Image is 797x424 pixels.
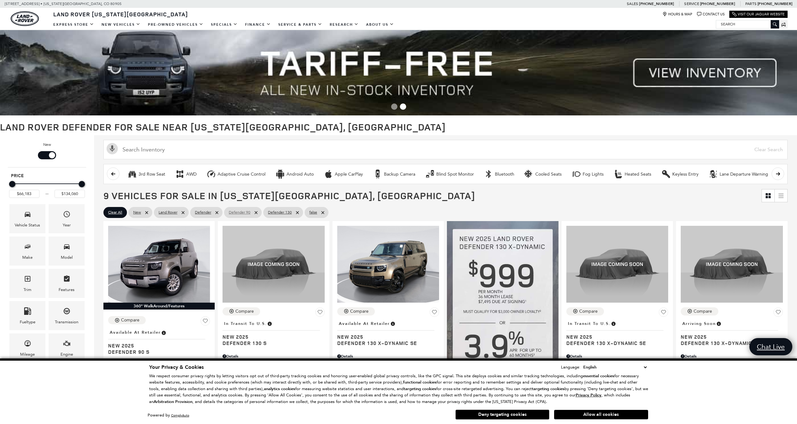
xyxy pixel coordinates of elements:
span: Parts [745,2,757,6]
strong: targeting cookies [532,386,564,392]
u: Privacy Policy [576,392,601,398]
input: Search [716,20,779,28]
svg: Click to toggle on voice search [107,143,118,154]
label: New [43,141,51,148]
span: false [309,209,317,216]
img: 2025 Land Rover Defender 130 S [223,226,324,302]
input: Maximum [55,190,85,198]
span: Fueltype [24,306,31,319]
div: Pricing Details - Defender 130 X-Dynamic SE [681,353,783,359]
div: Android Auto [286,172,314,177]
button: Allow all cookies [554,410,648,419]
div: Transmission [55,319,78,326]
button: Blind Spot MonitorBlind Spot Monitor [422,167,477,181]
a: Arriving SoonNew 2025Defender 130 X-Dynamic SE [681,319,783,346]
div: 360° WalkAround/Features [103,303,215,310]
span: Defender [195,209,211,216]
div: Blind Spot Monitor [436,172,474,177]
a: Hours & Map [663,12,692,17]
p: We respect consumer privacy rights by letting visitors opt out of third-party tracking cookies an... [149,373,648,405]
div: Pricing Details - Defender 130 S [223,353,324,359]
div: Android Auto [275,169,285,179]
a: Available at RetailerNew 2025Defender 90 S [108,328,210,355]
a: In Transit to U.S.New 2025Defender 130 X-Dynamic SE [566,319,668,346]
div: Powered by [148,413,189,417]
span: Transmission [63,306,71,319]
span: Land Rover [159,209,177,216]
a: land-rover [11,11,39,26]
span: Defender 130 X-Dynamic SE [566,340,663,346]
button: Save Vehicle [201,316,210,328]
button: Save Vehicle [773,307,783,319]
button: BluetoothBluetooth [480,167,518,181]
div: YearYear [49,204,85,233]
a: [PHONE_NUMBER] [758,1,792,6]
div: Apple CarPlay [335,172,363,177]
a: Specials [207,19,241,30]
div: Engine [60,351,73,358]
span: New 2025 [337,334,434,340]
button: Compare Vehicle [108,316,146,324]
span: Vehicle [24,209,31,222]
a: [STREET_ADDRESS] • [US_STATE][GEOGRAPHIC_DATA], CO 80905 [5,2,122,6]
span: Defender 130 X-Dynamic SE [681,340,778,346]
span: In Transit to U.S. [568,320,611,327]
div: Compare [579,309,598,314]
span: Go to slide 1 [391,103,397,110]
span: Defender 130 X-Dynamic SE [337,340,434,346]
img: 2025 Land Rover Defender 130 X-Dynamic SE [566,226,668,302]
a: In Transit to U.S.New 2025Defender 130 S [223,319,324,346]
div: Cooled Seats [524,169,534,179]
span: Vehicle is in stock and ready for immediate delivery. Due to demand, availability is subject to c... [161,329,166,336]
strong: Arbitration Provision [154,399,192,405]
div: Compare [121,317,139,323]
div: Trim [24,286,31,293]
span: Make [24,241,31,254]
button: Heated SeatsHeated Seats [610,167,655,181]
div: Lane Departure Warning [720,172,768,177]
span: Land Rover [US_STATE][GEOGRAPHIC_DATA] [53,10,188,18]
div: Blind Spot Monitor [425,169,435,179]
div: FeaturesFeatures [49,269,85,298]
a: Chat Live [749,338,792,355]
span: Available at Retailer [339,320,390,327]
div: Make [22,254,33,261]
a: Available at RetailerNew 2025Defender 130 X-Dynamic SE [337,319,439,346]
div: TrimTrim [9,269,45,298]
div: Apple CarPlay [324,169,333,179]
div: 3rd Row Seat [128,169,137,179]
span: Vehicle has shipped from factory of origin. Estimated time of delivery to Retailer is on average ... [267,320,272,327]
div: EngineEngine [49,333,85,363]
span: Defender 90 S [108,349,205,355]
span: Vehicle is preparing for delivery to the retailer. MSRP will be finalized when the vehicle arrive... [716,320,721,327]
div: Lane Departure Warning [709,169,718,179]
div: MakeMake [9,236,45,266]
span: In Transit to U.S. [224,320,267,327]
span: New [133,209,141,216]
div: Bluetooth [495,172,514,177]
nav: Main Navigation [50,19,398,30]
div: Maximum Price [79,181,85,187]
span: Your Privacy & Cookies [149,364,204,371]
div: FueltypeFueltype [9,301,45,330]
div: AWD [175,169,185,179]
div: Model [61,254,73,261]
div: Vehicle Status [15,222,40,229]
select: Language Select [582,364,648,371]
div: Minimum Price [9,181,15,187]
div: Compare [235,309,254,314]
span: Defender 130 [268,209,292,216]
h5: Price [11,173,83,179]
button: Android AutoAndroid Auto [272,167,317,181]
a: [PHONE_NUMBER] [639,1,674,6]
img: 2025 Land Rover Defender 130 X-Dynamic SE [681,226,783,302]
div: TransmissionTransmission [49,301,85,330]
div: Fog Lights [583,172,604,177]
button: scroll left [107,167,119,180]
div: AWD [186,172,197,177]
div: Fueltype [20,319,35,326]
span: New 2025 [108,342,205,349]
a: ComplyAuto [171,413,189,417]
span: Defender 90 [229,209,250,216]
span: Chat Live [754,342,788,351]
